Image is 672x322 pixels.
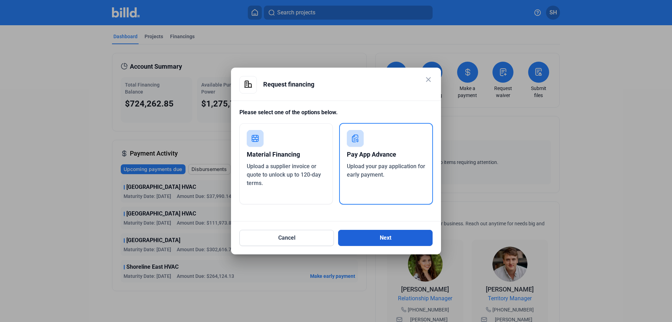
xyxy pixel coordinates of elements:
[263,76,433,93] div: Request financing
[338,230,433,246] button: Next
[247,147,325,162] div: Material Financing
[347,163,425,178] span: Upload your pay application for early payment.
[239,230,334,246] button: Cancel
[424,75,433,84] mat-icon: close
[239,108,433,123] div: Please select one of the options below.
[347,147,426,162] div: Pay App Advance
[247,163,321,186] span: Upload a supplier invoice or quote to unlock up to 120-day terms.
